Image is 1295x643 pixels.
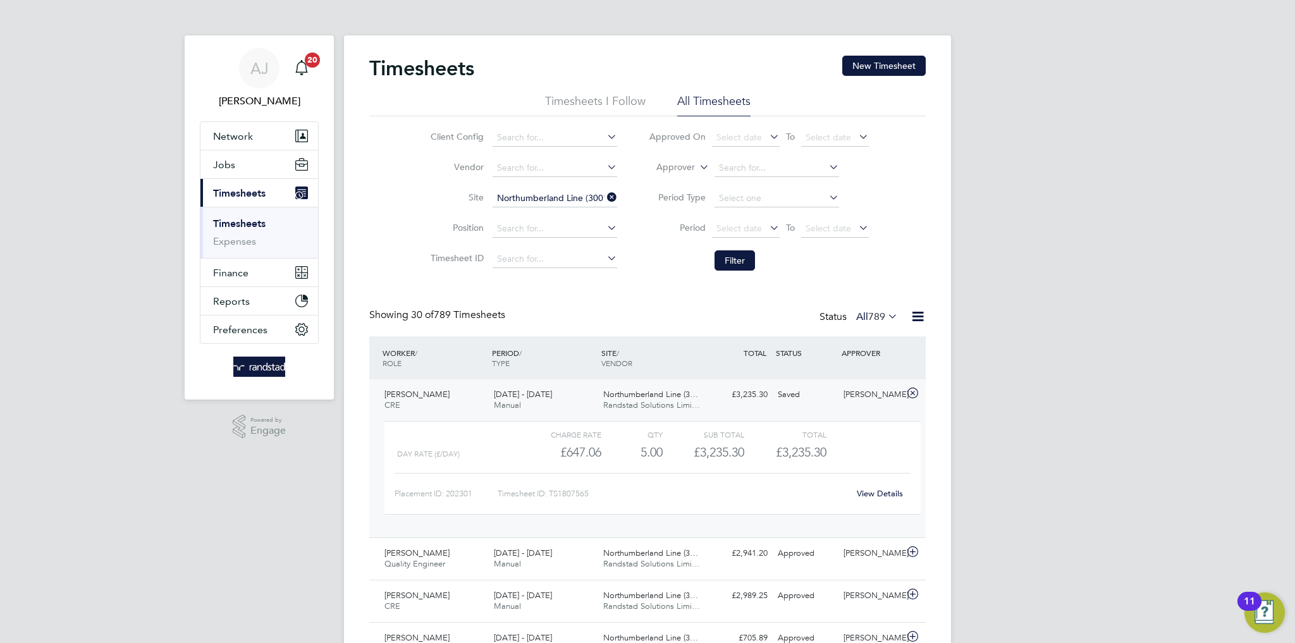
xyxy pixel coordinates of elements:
[200,259,318,286] button: Finance
[494,548,552,558] span: [DATE] - [DATE]
[601,442,663,463] div: 5.00
[213,187,266,199] span: Timesheets
[603,389,698,400] span: Northumberland Line (3…
[213,130,253,142] span: Network
[603,601,700,611] span: Randstad Solutions Limi…
[427,161,484,173] label: Vendor
[492,358,510,368] span: TYPE
[427,252,484,264] label: Timesheet ID
[200,94,319,109] span: Amelia Jones
[773,384,838,405] div: Saved
[395,484,498,504] div: Placement ID: 202301
[601,427,663,442] div: QTY
[379,341,489,374] div: WORKER
[305,52,320,68] span: 20
[598,341,708,374] div: SITE
[773,341,838,364] div: STATUS
[782,219,799,236] span: To
[489,341,598,374] div: PERIOD
[384,590,450,601] span: [PERSON_NAME]
[545,94,646,116] li: Timesheets I Follow
[384,389,450,400] span: [PERSON_NAME]
[493,190,617,207] input: Search for...
[649,222,706,233] label: Period
[677,94,751,116] li: All Timesheets
[200,179,318,207] button: Timesheets
[838,585,904,606] div: [PERSON_NAME]
[715,159,839,177] input: Search for...
[384,548,450,558] span: [PERSON_NAME]
[233,415,286,439] a: Powered byEngage
[384,400,400,410] span: CRE
[838,543,904,564] div: [PERSON_NAME]
[493,250,617,268] input: Search for...
[498,484,849,504] div: Timesheet ID: TS1807565
[842,56,926,76] button: New Timesheet
[603,632,698,643] span: Northumberland Line (3…
[715,190,839,207] input: Select one
[782,128,799,145] span: To
[411,309,505,321] span: 789 Timesheets
[707,585,773,606] div: £2,989.25
[1244,601,1255,618] div: 11
[744,427,826,442] div: Total
[857,488,903,499] a: View Details
[369,56,474,81] h2: Timesheets
[838,341,904,364] div: APPROVER
[494,632,552,643] span: [DATE] - [DATE]
[603,558,700,569] span: Randstad Solutions Limi…
[649,131,706,142] label: Approved On
[519,348,522,358] span: /
[427,192,484,203] label: Site
[200,207,318,258] div: Timesheets
[603,400,700,410] span: Randstad Solutions Limi…
[494,601,521,611] span: Manual
[200,122,318,150] button: Network
[707,384,773,405] div: £3,235.30
[494,590,552,601] span: [DATE] - [DATE]
[213,267,249,279] span: Finance
[649,192,706,203] label: Period Type
[384,632,450,643] span: [PERSON_NAME]
[663,427,744,442] div: Sub Total
[200,357,319,377] a: Go to home page
[776,444,826,460] span: £3,235.30
[383,358,402,368] span: ROLE
[185,35,334,400] nav: Main navigation
[427,222,484,233] label: Position
[638,161,695,174] label: Approver
[707,543,773,564] div: £2,941.20
[493,220,617,238] input: Search for...
[603,590,698,601] span: Northumberland Line (3…
[200,287,318,315] button: Reports
[213,295,250,307] span: Reports
[716,223,762,234] span: Select date
[744,348,766,358] span: TOTAL
[715,250,755,271] button: Filter
[427,131,484,142] label: Client Config
[250,415,286,426] span: Powered by
[397,450,460,458] span: DAY RATE (£/day)
[806,132,851,143] span: Select date
[493,129,617,147] input: Search for...
[493,159,617,177] input: Search for...
[1244,592,1285,633] button: Open Resource Center, 11 new notifications
[520,442,601,463] div: £647.06
[494,400,521,410] span: Manual
[663,442,744,463] div: £3,235.30
[868,310,885,323] span: 789
[200,48,319,109] a: AJ[PERSON_NAME]
[250,426,286,436] span: Engage
[494,389,552,400] span: [DATE] - [DATE]
[411,309,434,321] span: 30 of
[250,60,269,77] span: AJ
[200,150,318,178] button: Jobs
[716,132,762,143] span: Select date
[213,159,235,171] span: Jobs
[838,384,904,405] div: [PERSON_NAME]
[213,217,266,230] a: Timesheets
[603,548,698,558] span: Northumberland Line (3…
[415,348,417,358] span: /
[773,585,838,606] div: Approved
[213,235,256,247] a: Expenses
